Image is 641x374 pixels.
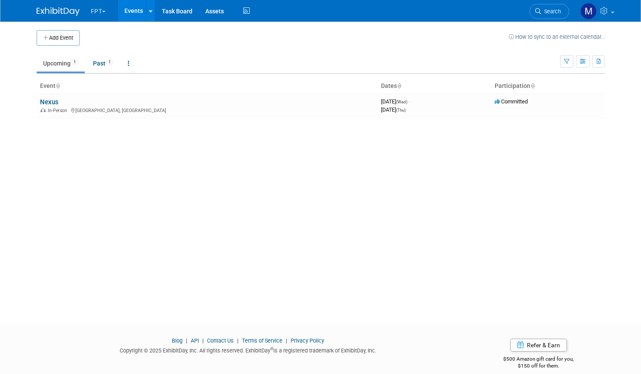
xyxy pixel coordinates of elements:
[381,98,410,105] span: [DATE]
[207,337,234,344] a: Contact Us
[37,79,378,93] th: Event
[40,108,46,112] img: In-Person Event
[396,100,407,104] span: (Wed)
[378,79,491,93] th: Dates
[172,337,183,344] a: Blog
[472,362,605,370] div: $150 off for them.
[87,55,120,72] a: Past1
[509,34,605,40] a: How to sync to an external calendar...
[580,3,597,19] img: Matt h
[40,106,374,113] div: [GEOGRAPHIC_DATA], [GEOGRAPHIC_DATA]
[530,4,569,19] a: Search
[37,345,460,355] div: Copyright © 2025 ExhibitDay, Inc. All rights reserved. ExhibitDay is a registered trademark of Ex...
[409,98,410,105] span: -
[381,106,406,113] span: [DATE]
[510,339,567,352] a: Refer & Earn
[37,7,80,16] img: ExhibitDay
[270,346,273,351] sup: ®
[396,108,406,112] span: (Thu)
[491,79,605,93] th: Participation
[106,59,113,65] span: 1
[291,337,324,344] a: Privacy Policy
[40,98,59,106] a: Nexus
[37,30,80,46] button: Add Event
[200,337,206,344] span: |
[235,337,241,344] span: |
[541,8,561,15] span: Search
[184,337,189,344] span: |
[530,82,535,89] a: Sort by Participation Type
[48,108,70,113] span: In-Person
[37,55,85,72] a: Upcoming1
[397,82,401,89] a: Sort by Start Date
[242,337,282,344] a: Terms of Service
[495,98,528,105] span: Committed
[284,337,289,344] span: |
[71,59,78,65] span: 1
[472,350,605,370] div: $500 Amazon gift card for you,
[56,82,60,89] a: Sort by Event Name
[191,337,199,344] a: API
